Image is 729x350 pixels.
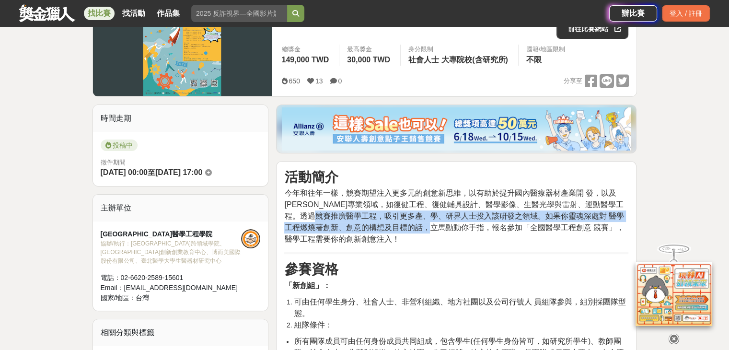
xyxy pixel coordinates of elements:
span: 社會人士 [408,56,439,64]
span: 大專院校(含研究所) [441,56,508,64]
div: 主辦單位 [93,195,268,222]
div: Email： [EMAIL_ADDRESS][DOMAIN_NAME] [101,283,242,293]
span: 0 [338,77,342,85]
span: 投稿中 [101,140,138,151]
a: 前往比賽網站 [556,18,628,39]
strong: 活動簡介 [284,170,338,185]
div: 身分限制 [408,45,510,54]
span: 總獎金 [281,45,331,54]
span: 149,000 TWD [281,56,329,64]
span: 國家/地區： [101,294,136,302]
span: [DATE] 17:00 [155,168,202,176]
span: 最高獎金 [347,45,393,54]
img: dcc59076-91c0-4acb-9c6b-a1d413182f46.png [282,107,631,151]
input: 2025 反詐視界—全國影片競賽 [191,5,287,22]
div: 協辦/執行： [GEOGRAPHIC_DATA]跨領域學院、[GEOGRAPHIC_DATA]創新創業教育中心、博而美國際股份有限公司、臺北醫學大學生醫器材研究中心 [101,239,242,265]
span: 可由任何學生身分、社會人士、非營利組織、地方社團以及公司行號人 員組隊參與，組別採團隊型態。 [294,298,625,317]
strong: 參賽資格 [284,262,338,277]
div: 登入 / 註冊 [662,5,710,22]
a: 作品集 [153,7,184,20]
span: 徵件期間 [101,159,126,166]
a: 找活動 [118,7,149,20]
span: 不限 [526,56,542,64]
div: 電話： 02-6620-2589-15601 [101,273,242,283]
div: 國籍/地區限制 [526,45,566,54]
div: [GEOGRAPHIC_DATA]醫學工程學院 [101,229,242,239]
a: 找比賽 [84,7,115,20]
span: 組隊條件： [294,321,332,329]
span: [DATE] 00:00 [101,168,148,176]
span: 分享至 [563,74,582,88]
div: 相關分類與標籤 [93,319,268,346]
img: d2146d9a-e6f6-4337-9592-8cefde37ba6b.png [636,262,712,326]
span: 台灣 [136,294,149,302]
strong: 「新創組」： [284,281,330,290]
span: 30,000 TWD [347,56,390,64]
a: 辦比賽 [609,5,657,22]
div: 時間走期 [93,105,268,132]
span: 至 [148,168,155,176]
span: 13 [315,77,323,85]
span: 今年和往年一樣，競賽期望注入更多元的創意新思維，以有助於提升國內醫療器材產業開 發，以及[PERSON_NAME]專業領域，如復健工程、復健輔具設計、醫學影像、生醫光學與雷射、運動醫學工 程。透... [284,189,624,243]
span: 650 [289,77,300,85]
